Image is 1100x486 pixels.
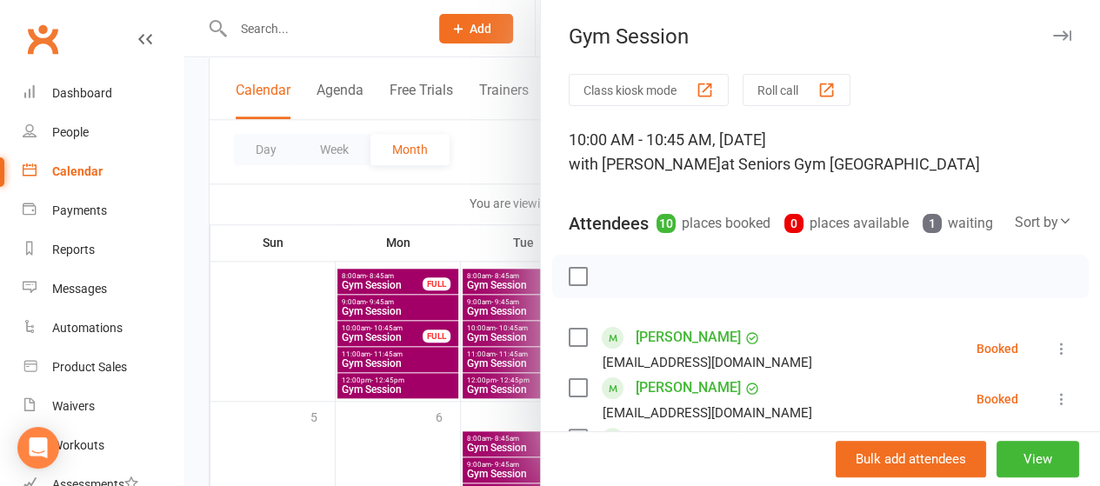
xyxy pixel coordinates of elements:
[1015,211,1072,234] div: Sort by
[52,321,123,335] div: Automations
[23,74,183,113] a: Dashboard
[657,214,676,233] div: 10
[52,282,107,296] div: Messages
[23,309,183,348] a: Automations
[603,351,812,374] div: [EMAIL_ADDRESS][DOMAIN_NAME]
[636,424,741,452] a: [PERSON_NAME]
[569,155,721,173] span: with [PERSON_NAME]
[23,348,183,387] a: Product Sales
[52,438,104,452] div: Workouts
[23,152,183,191] a: Calendar
[17,427,59,469] div: Open Intercom Messenger
[23,191,183,230] a: Payments
[784,214,803,233] div: 0
[23,113,183,152] a: People
[743,74,850,106] button: Roll call
[23,230,183,270] a: Reports
[52,399,95,413] div: Waivers
[721,155,980,173] span: at Seniors Gym [GEOGRAPHIC_DATA]
[52,86,112,100] div: Dashboard
[997,441,1079,477] button: View
[784,211,909,236] div: places available
[52,125,89,139] div: People
[636,374,741,402] a: [PERSON_NAME]
[569,211,649,236] div: Attendees
[657,211,770,236] div: places booked
[603,402,812,424] div: [EMAIL_ADDRESS][DOMAIN_NAME]
[52,203,107,217] div: Payments
[21,17,64,61] a: Clubworx
[23,270,183,309] a: Messages
[636,323,741,351] a: [PERSON_NAME]
[52,243,95,256] div: Reports
[977,343,1018,355] div: Booked
[541,24,1100,49] div: Gym Session
[569,128,1072,176] div: 10:00 AM - 10:45 AM, [DATE]
[923,211,993,236] div: waiting
[23,426,183,465] a: Workouts
[923,214,942,233] div: 1
[23,387,183,426] a: Waivers
[52,164,103,178] div: Calendar
[977,393,1018,405] div: Booked
[52,360,127,374] div: Product Sales
[569,74,729,106] button: Class kiosk mode
[836,441,986,477] button: Bulk add attendees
